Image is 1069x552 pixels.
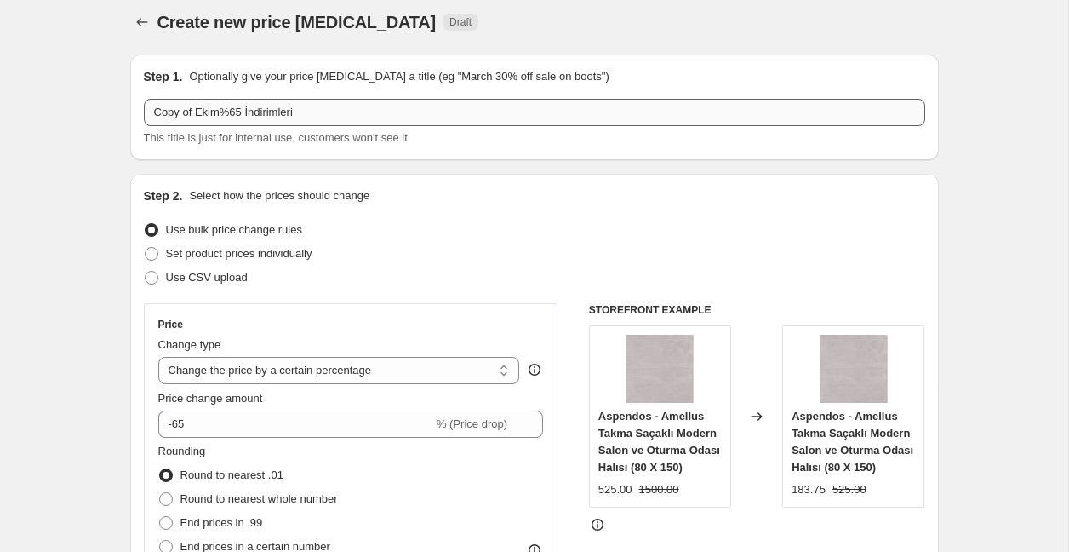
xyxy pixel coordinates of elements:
[144,99,925,126] input: 30% off holiday sale
[180,469,283,481] span: Round to nearest .01
[158,445,206,457] span: Rounding
[792,481,826,498] div: 183.75
[166,223,302,236] span: Use bulk price change rules
[144,68,183,85] h2: Step 1.
[792,410,913,474] span: Aspendos - Amellus Takma Saçaklı Modern Salon ve Oturma Odası Halısı (80 X 150)
[526,361,543,378] div: help
[820,335,888,403] img: ATP001_6738Amellus_1_80x.jpg
[158,318,183,331] h3: Price
[189,187,369,204] p: Select how the prices should change
[158,392,263,405] span: Price change amount
[189,68,609,85] p: Optionally give your price [MEDICAL_DATA] a title (eg "March 30% off sale on boots")
[437,417,507,430] span: % (Price drop)
[180,492,338,505] span: Round to nearest whole number
[166,247,312,260] span: Set product prices individually
[158,411,433,438] input: -15
[130,10,154,34] button: Price change jobs
[589,303,925,317] h6: STOREFRONT EXAMPLE
[166,271,248,284] span: Use CSV upload
[144,131,408,144] span: This title is just for internal use, customers won't see it
[449,15,472,29] span: Draft
[598,410,720,474] span: Aspendos - Amellus Takma Saçaklı Modern Salon ve Oturma Odası Halısı (80 X 150)
[598,481,632,498] div: 525.00
[626,335,694,403] img: ATP001_6738Amellus_1_80x.jpg
[832,481,866,498] strike: 525.00
[180,516,263,529] span: End prices in .99
[158,338,221,351] span: Change type
[639,481,679,498] strike: 1500.00
[144,187,183,204] h2: Step 2.
[157,13,437,32] span: Create new price [MEDICAL_DATA]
